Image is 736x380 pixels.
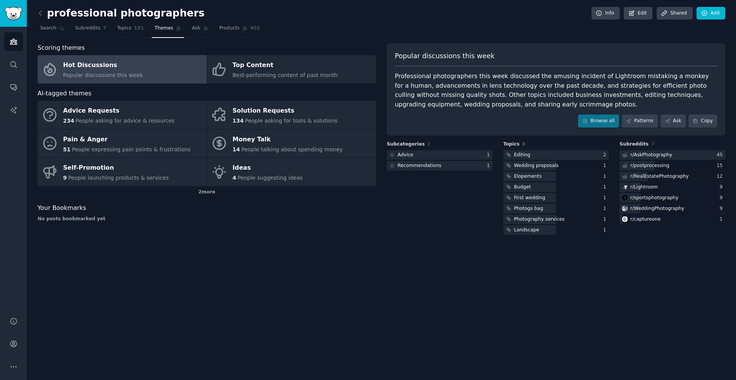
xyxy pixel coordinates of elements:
[630,184,657,191] div: r/ Lightroom
[514,173,542,180] div: Elopements
[619,182,725,192] a: Lightroomr/Lightroom9
[603,162,609,169] div: 1
[503,161,609,170] a: Wedding proposals1
[238,175,303,181] span: People suggesting ideas
[720,205,725,212] div: 9
[192,25,200,32] span: Ask
[578,115,619,128] a: Browse all
[591,7,620,20] a: Info
[622,206,628,211] img: WeddingPhotography
[207,129,376,158] a: Money Talk14People talking about spending money
[154,25,173,32] span: Themes
[233,118,244,124] span: 134
[622,115,658,128] a: Patterns
[63,175,67,181] span: 9
[503,215,609,224] a: Photography services1
[720,184,725,191] div: 9
[603,184,609,191] div: 1
[63,118,74,124] span: 234
[603,216,609,223] div: 1
[503,204,609,213] a: Photogs bag1
[514,162,559,169] div: Wedding proposals
[660,115,686,128] a: Ask
[63,105,175,117] div: Advice Requests
[38,203,86,213] span: Your Bookmarks
[603,195,609,201] div: 1
[624,7,652,20] a: Edit
[603,205,609,212] div: 1
[38,89,92,98] span: AI-tagged themes
[250,25,260,32] span: 402
[630,195,678,201] div: r/ sportsphotography
[75,25,100,32] span: Subreddits
[398,152,413,159] div: Advice
[72,146,191,152] span: People expressing pain points & frustrations
[233,162,303,174] div: Ideas
[233,59,338,72] div: Top Content
[152,22,184,38] a: Themes
[603,173,609,180] div: 1
[114,22,146,38] a: Topics191
[207,158,376,186] a: Ideas4People suggesting ideas
[514,216,565,223] div: Photography services
[241,146,343,152] span: People talking about spending money
[487,152,493,159] div: 1
[619,172,725,181] a: r/RealEstatePhotography12
[622,195,628,200] img: sportsphotography
[63,72,143,78] span: Popular discussions this week
[619,150,725,160] a: r/AskPhotography45
[657,7,693,20] a: Shared
[68,175,169,181] span: People launching products & services
[514,227,539,234] div: Landscape
[387,161,493,170] a: Recommendations1
[503,141,520,148] span: Topics
[233,175,237,181] span: 4
[503,182,609,192] a: Budget1
[619,215,725,224] a: captureoner/captureone1
[522,141,525,147] span: 8
[38,186,376,198] div: 2 more
[720,216,725,223] div: 1
[63,162,169,174] div: Self-Promotion
[514,195,545,201] div: First wedding
[207,101,376,129] a: Solution Requests134People asking for tools & solutions
[38,22,67,38] a: Search
[219,25,240,32] span: Products
[63,146,71,152] span: 51
[514,205,543,212] div: Photogs bag
[189,22,211,38] a: Ask
[233,105,338,117] div: Solution Requests
[503,225,609,235] a: Landscape1
[514,184,531,191] div: Budget
[716,173,725,180] div: 12
[514,152,531,159] div: Editing
[619,204,725,213] a: WeddingPhotographyr/WeddingPhotography9
[619,161,725,170] a: r/postprocessing15
[387,141,425,148] span: Subcategories
[117,25,131,32] span: Topics
[76,118,174,124] span: People asking for advice & resources
[503,172,609,181] a: Elopements1
[630,173,688,180] div: r/ RealEstatePhotography
[622,216,628,222] img: captureone
[387,150,493,160] a: Advice1
[630,152,672,159] div: r/ AskPhotography
[622,184,628,190] img: Lightroom
[688,115,717,128] button: Copy
[233,133,343,146] div: Money Talk
[427,141,430,147] span: 2
[38,101,207,129] a: Advice Requests234People asking for advice & resources
[716,162,725,169] div: 15
[217,22,263,38] a: Products402
[716,152,725,159] div: 45
[651,141,654,147] span: 7
[63,133,191,146] div: Pain & Anger
[207,55,376,84] a: Top ContentBest-performing content of past month
[697,7,725,20] a: Add
[245,118,337,124] span: People asking for tools & solutions
[487,162,493,169] div: 1
[233,72,338,78] span: Best-performing content of past month
[38,129,207,158] a: Pain & Anger51People expressing pain points & frustrations
[720,195,725,201] div: 9
[630,162,669,169] div: r/ postprocessing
